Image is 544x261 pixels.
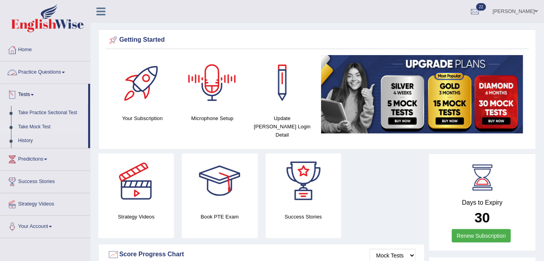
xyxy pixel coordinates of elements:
[107,34,527,46] div: Getting Started
[0,39,90,59] a: Home
[15,134,88,148] a: History
[107,249,416,261] div: Score Progress Chart
[266,213,341,221] h4: Success Stories
[0,61,90,81] a: Practice Questions
[251,114,313,139] h4: Update [PERSON_NAME] Login Detail
[0,171,90,191] a: Success Stories
[452,229,511,242] a: Renew Subscription
[15,106,88,120] a: Take Practice Sectional Test
[0,148,90,168] a: Predictions
[438,199,527,206] h4: Days to Expiry
[0,84,88,104] a: Tests
[98,213,174,221] h4: Strategy Videos
[0,193,90,213] a: Strategy Videos
[182,213,257,221] h4: Book PTE Exam
[476,3,486,11] span: 22
[15,120,88,134] a: Take Mock Test
[111,114,174,122] h4: Your Subscription
[0,216,90,235] a: Your Account
[321,55,523,133] img: small5.jpg
[181,114,244,122] h4: Microphone Setup
[475,210,490,225] b: 30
